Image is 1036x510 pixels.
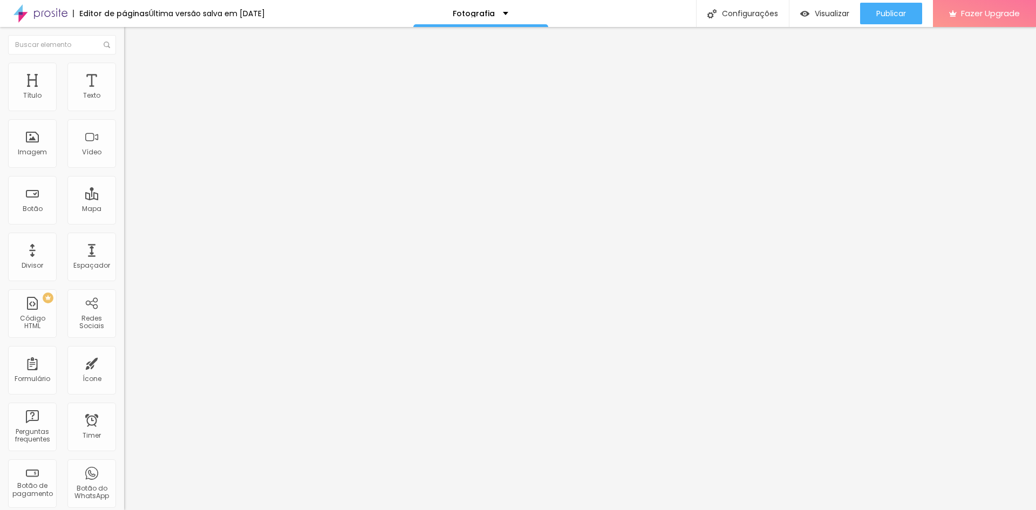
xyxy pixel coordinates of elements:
span: Fazer Upgrade [961,9,1020,18]
button: Publicar [860,3,922,24]
img: Icone [707,9,717,18]
div: Última versão salva em [DATE] [149,10,265,17]
img: Icone [104,42,110,48]
div: Vídeo [82,148,101,156]
div: Mapa [82,205,101,213]
div: Redes Sociais [70,315,113,330]
div: Perguntas frequentes [11,428,53,444]
div: Botão do WhatsApp [70,485,113,500]
div: Título [23,92,42,99]
button: Visualizar [789,3,860,24]
div: Botão de pagamento [11,482,53,498]
input: Buscar elemento [8,35,116,55]
p: Fotografia [453,10,495,17]
span: Visualizar [815,9,849,18]
div: Divisor [22,262,43,269]
div: Código HTML [11,315,53,330]
div: Imagem [18,148,47,156]
div: Botão [23,205,43,213]
div: Timer [83,432,101,439]
div: Ícone [83,375,101,383]
div: Editor de páginas [73,10,149,17]
div: Espaçador [73,262,110,269]
span: Publicar [876,9,906,18]
div: Formulário [15,375,50,383]
div: Texto [83,92,100,99]
img: view-1.svg [800,9,809,18]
